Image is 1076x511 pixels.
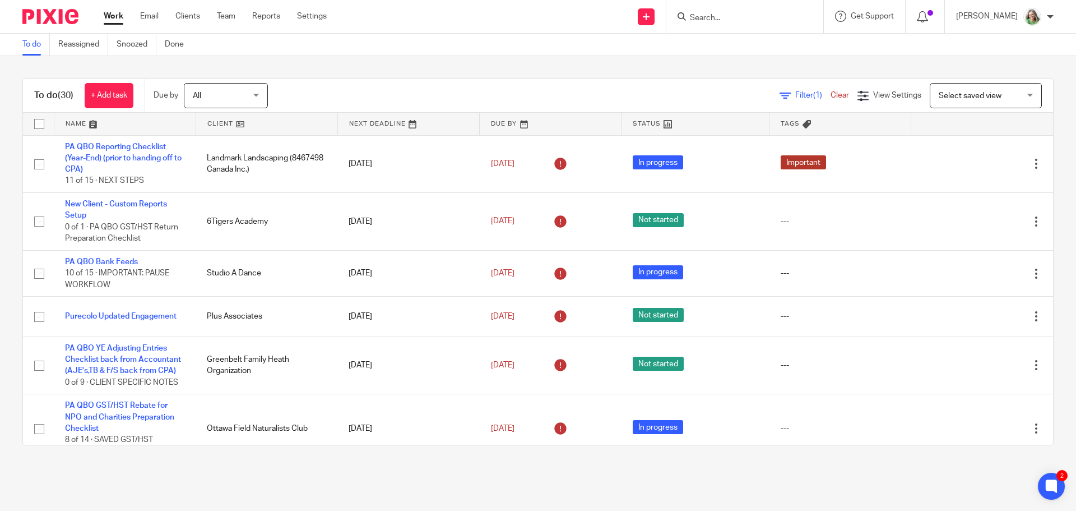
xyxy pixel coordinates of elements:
[633,308,684,322] span: Not started
[633,357,684,371] span: Not started
[851,12,894,20] span: Get Support
[297,11,327,22] a: Settings
[196,394,337,463] td: Ottawa Field Naturalists Club
[165,34,192,56] a: Done
[337,297,479,337] td: [DATE]
[956,11,1018,22] p: [PERSON_NAME]
[1056,470,1068,481] div: 2
[65,223,178,243] span: 0 of 1 · PA QBO GST/HST Return Preparation Checklist
[104,11,123,22] a: Work
[154,90,178,101] p: Due by
[193,92,201,100] span: All
[633,420,683,434] span: In progress
[337,193,479,251] td: [DATE]
[1023,8,1041,26] img: KC%20Photo.jpg
[781,121,800,127] span: Tags
[252,11,280,22] a: Reports
[491,269,514,277] span: [DATE]
[65,344,181,375] a: PA QBO YE Adjusting Entries Checklist back from Accountant (AJE's,TB & F/S back from CPA)
[491,361,514,369] span: [DATE]
[491,312,514,320] span: [DATE]
[781,360,900,371] div: ---
[337,337,479,394] td: [DATE]
[85,83,133,108] a: + Add task
[337,394,479,463] td: [DATE]
[633,155,683,169] span: In progress
[65,200,167,219] a: New Client - Custom Reports Setup
[175,11,200,22] a: Clients
[781,216,900,227] div: ---
[491,160,514,168] span: [DATE]
[58,91,73,100] span: (30)
[337,135,479,193] td: [DATE]
[58,34,108,56] a: Reassigned
[813,91,822,99] span: (1)
[781,268,900,279] div: ---
[781,423,900,434] div: ---
[781,311,900,322] div: ---
[34,90,73,102] h1: To do
[65,379,178,386] span: 0 of 9 · CLIENT SPECIFIC NOTES
[65,402,174,432] a: PA QBO GST/HST Rebate for NPO and Charities Preparation Checklist
[633,213,684,227] span: Not started
[65,436,172,455] span: 8 of 14 · SAVED GST/HST REPORTS TO CLIENT FOLDER
[196,250,337,296] td: Studio A Dance
[217,11,235,22] a: Team
[65,312,177,320] a: Purecolo Updated Engagement
[795,91,831,99] span: Filter
[491,425,514,432] span: [DATE]
[117,34,156,56] a: Snoozed
[633,265,683,279] span: In progress
[939,92,1001,100] span: Select saved view
[196,337,337,394] td: Greenbelt Family Heath Organization
[196,193,337,251] td: 6Tigers Academy
[196,297,337,337] td: Plus Associates
[22,34,50,56] a: To do
[65,269,169,289] span: 10 of 15 · IMPORTANT: PAUSE WORKFLOW
[65,258,138,266] a: PA QBO Bank Feeds
[781,155,826,169] span: Important
[337,250,479,296] td: [DATE]
[491,218,514,225] span: [DATE]
[196,135,337,193] td: Landmark Landscaping (8467498 Canada Inc.)
[65,177,144,185] span: 11 of 15 · NEXT STEPS
[689,13,790,24] input: Search
[873,91,921,99] span: View Settings
[140,11,159,22] a: Email
[831,91,849,99] a: Clear
[65,143,182,174] a: PA QBO Reporting Checklist (Year-End) (prior to handing off to CPA)
[22,9,78,24] img: Pixie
